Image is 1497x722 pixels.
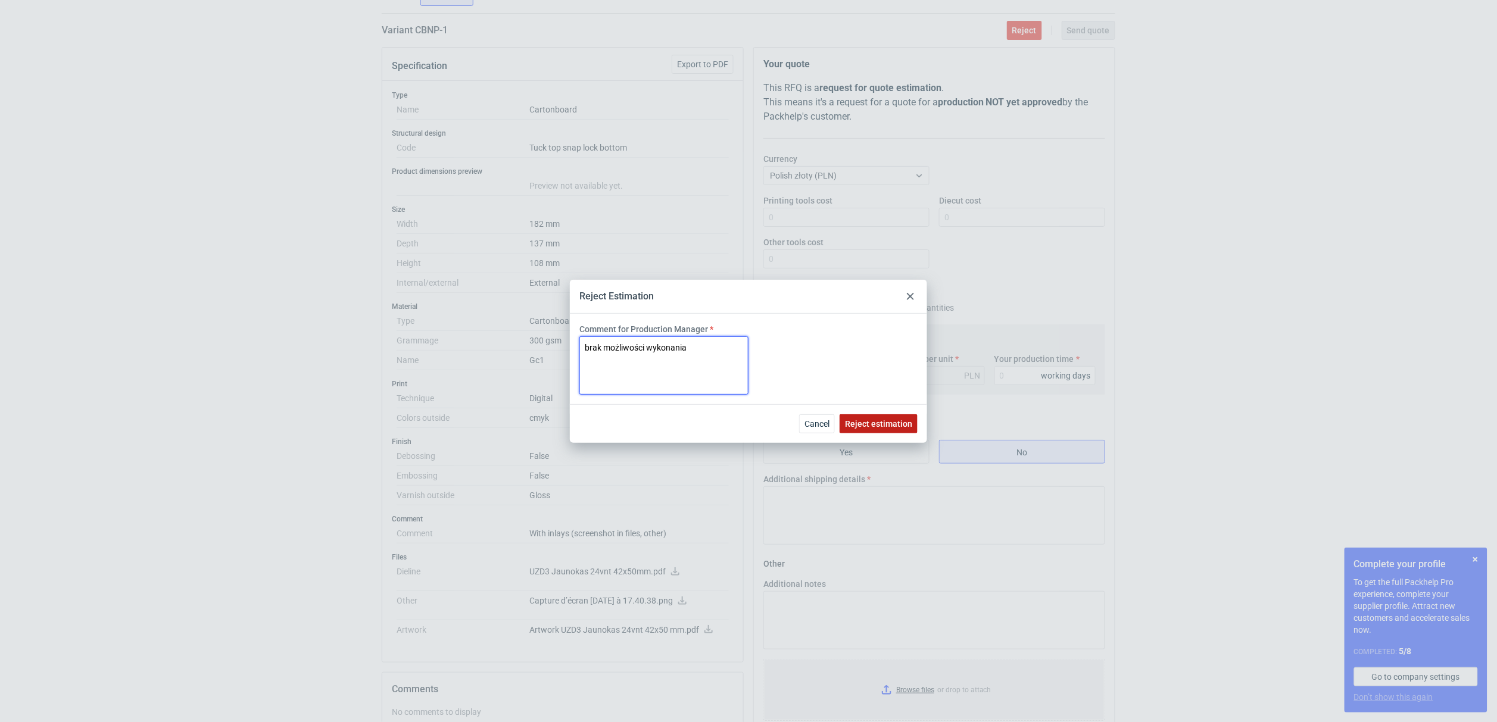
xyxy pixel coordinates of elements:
[799,414,835,433] button: Cancel
[579,290,654,303] div: Reject Estimation
[579,336,748,395] textarea: brak możliwości wykonania
[840,414,918,433] button: Reject estimation
[845,420,912,428] span: Reject estimation
[579,323,708,335] label: Comment for Production Manager
[804,420,829,428] span: Cancel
